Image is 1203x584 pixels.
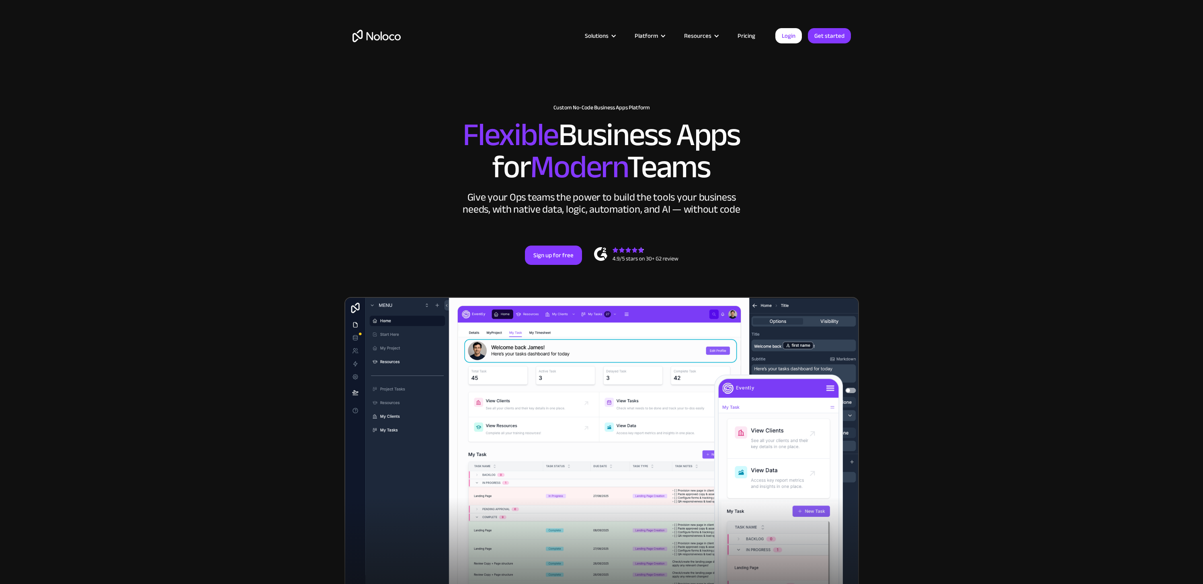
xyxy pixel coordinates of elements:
[575,31,625,41] div: Solutions
[728,31,765,41] a: Pricing
[352,105,851,111] h1: Custom No-Code Business Apps Platform
[352,119,851,183] h2: Business Apps for Teams
[635,31,658,41] div: Platform
[684,31,711,41] div: Resources
[585,31,609,41] div: Solutions
[808,28,851,43] a: Get started
[625,31,674,41] div: Platform
[775,28,802,43] a: Login
[674,31,728,41] div: Resources
[461,191,742,215] div: Give your Ops teams the power to build the tools your business needs, with native data, logic, au...
[525,246,582,265] a: Sign up for free
[530,137,627,197] span: Modern
[463,105,558,165] span: Flexible
[352,30,401,42] a: home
